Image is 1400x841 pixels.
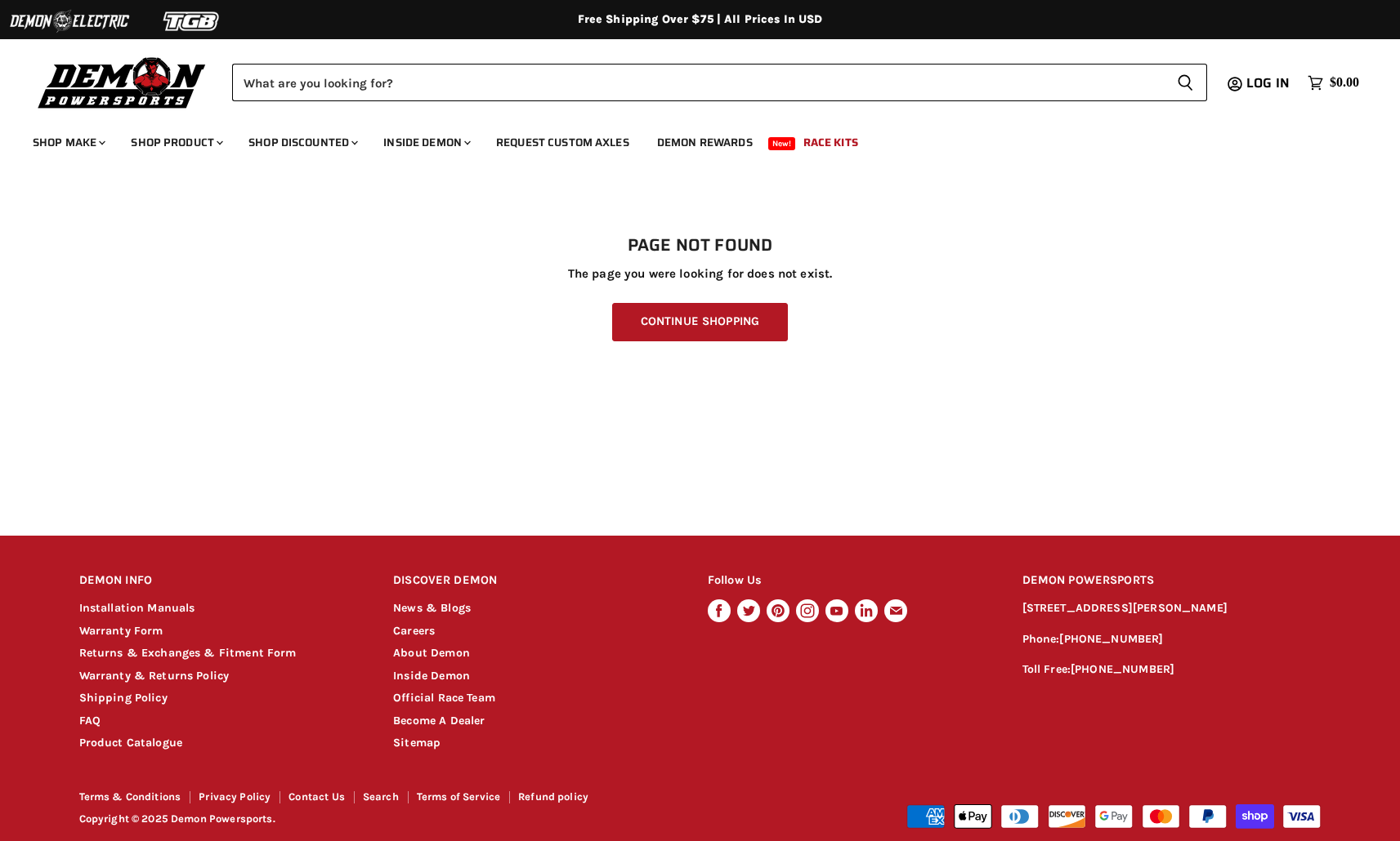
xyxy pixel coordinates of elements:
[79,562,363,600] h2: DEMON INFO
[612,303,788,341] a: Continue Shopping
[1059,632,1163,646] a: [PHONE_NUMBER]
[371,126,481,159] a: Inside Demon
[236,126,368,159] a: Shop Discounted
[79,236,1322,256] h1: Page not found
[79,669,230,683] a: Warranty & Returns Policy
[393,691,495,705] a: Official Race Team
[79,791,702,808] nav: Footer
[79,646,297,660] a: Returns & Exchanges & Fitment Form
[1164,64,1207,101] button: Search
[1022,599,1322,618] p: [STREET_ADDRESS][PERSON_NAME]
[1022,630,1322,649] p: Phone:
[1071,662,1174,676] a: [PHONE_NUMBER]
[20,126,115,159] a: Shop Make
[79,691,168,705] a: Shipping Policy
[1330,75,1359,91] span: $0.00
[768,137,796,150] span: New!
[79,813,702,825] p: Copyright © 2025 Demon Powersports.
[79,624,163,638] a: Warranty Form
[791,126,870,159] a: Race Kits
[1246,73,1290,93] span: Log in
[708,562,991,600] h2: Follow Us
[47,12,1354,27] div: Free Shipping Over $75 | All Prices In USD
[20,119,1355,159] ul: Main menu
[393,562,677,600] h2: DISCOVER DEMON
[393,624,435,638] a: Careers
[1239,76,1299,91] a: Log in
[79,714,101,728] a: FAQ
[1299,71,1367,95] a: $0.00
[363,790,399,803] a: Search
[79,601,195,615] a: Installation Manuals
[131,6,253,37] img: TGB Logo 2
[288,790,345,803] a: Contact Us
[518,790,588,803] a: Refund policy
[232,64,1164,101] input: Search
[393,714,485,728] a: Become A Dealer
[393,601,471,615] a: News & Blogs
[393,646,470,660] a: About Demon
[199,790,271,803] a: Privacy Policy
[484,126,642,159] a: Request Custom Axles
[119,126,233,159] a: Shop Product
[393,669,470,683] a: Inside Demon
[232,64,1207,101] form: Product
[393,736,441,750] a: Sitemap
[1022,661,1322,679] p: Toll Free:
[645,126,765,159] a: Demon Rewards
[79,790,181,803] a: Terms & Conditions
[417,790,500,803] a: Terms of Service
[79,736,183,750] a: Product Catalogue
[1022,562,1322,600] h2: DEMON POWERSPORTS
[33,53,212,111] img: Demon Powersports
[79,267,1322,281] p: The page you were looking for does not exist.
[8,6,131,37] img: Demon Electric Logo 2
